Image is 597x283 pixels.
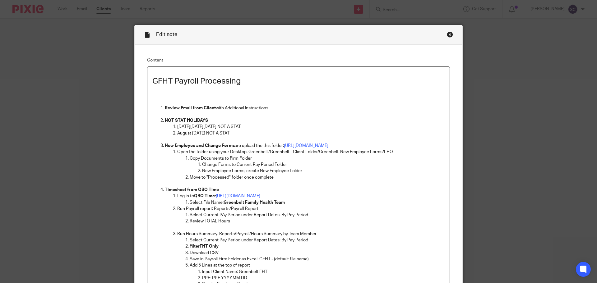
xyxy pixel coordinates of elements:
[177,130,445,136] p: August [DATE] NOT A STAT
[447,31,453,38] div: Close this dialog window
[190,212,445,218] p: Select Current PAy Period under Report Dates: By Pay Period
[190,256,445,262] p: Save in Payroll Firm Folder as Excel: GFHT - (default file name)
[152,76,445,86] h1: GFHT Payroll Processing
[177,149,445,155] p: Open the folder using your Desktop: Greenbelt/Greenbelt - Client Folder/Greenbelt-New Employee Fo...
[165,144,235,148] strong: New Employee and Change Forms
[202,275,445,281] p: PPE: PPE YYYY.MM.DD
[177,193,445,199] p: Log in to
[190,237,445,243] p: Select Current Pay Period under Report Dates: By Pay Period
[165,106,216,110] strong: Review Email from Client
[177,206,445,212] p: Run Payroll report: Reports/Payroll Report
[190,243,445,249] p: Filter
[165,105,445,111] p: with Additional Instructions
[194,194,216,198] strong: QBO Time:
[224,200,285,205] strong: Greenbelt Family Health Team
[200,244,219,249] strong: FHT Only
[165,118,208,123] strong: NOT STAT HOLIDAYS
[156,32,177,37] span: Edit note
[165,188,219,192] strong: Timesheet from QBO Time
[202,162,445,168] p: Change Forms to Current Pay Period Folder
[284,144,328,148] a: [URL][DOMAIN_NAME]
[202,168,445,174] p: New Employee Forms, create New Employee Folder
[147,57,450,63] label: Content
[202,269,445,275] p: Input Client Name: Greenbelt FHT
[190,174,445,180] p: Move to "Processed" folder once complete
[177,231,445,237] p: Run Hours Summary: Reports/Payroll/Hours Summary by Team Member
[216,194,260,198] a: [URL][DOMAIN_NAME]
[190,199,445,206] p: Select File Name:
[190,218,445,224] p: Review TOTAL Hours
[190,250,445,256] p: Download CSV
[190,155,445,162] p: Copy Documents to Firm Folder
[177,124,445,130] p: [DATE][DATE][DATE] NOT A STAT
[165,143,445,149] p: are upload the this folder:
[190,262,445,268] p: Add 5 Lines at the top of report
